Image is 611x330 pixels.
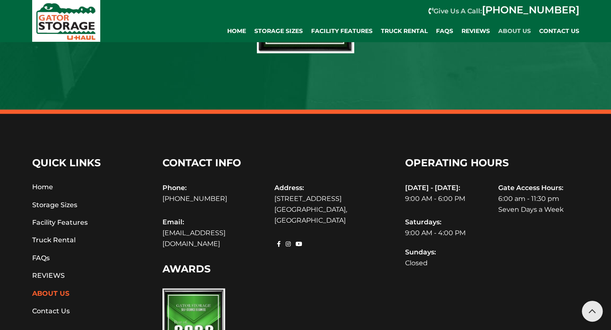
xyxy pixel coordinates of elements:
[457,23,494,40] a: REVIEWS
[482,4,579,16] a: [PHONE_NUMBER]
[274,238,283,249] a: Facebook social link
[223,23,250,40] a: Home
[461,28,490,35] span: REVIEWS
[162,261,210,276] h4: AWARDS
[162,228,226,247] a: [EMAIL_ADDRESS][DOMAIN_NAME]
[162,182,227,193] strong: Phone:
[405,216,466,227] strong: Saturdays:
[432,23,457,40] a: FAQs
[32,289,69,297] a: About Us
[32,307,70,315] a: Contact Us
[535,23,583,40] a: Contact Us
[405,216,466,238] p: 9:00 AM - 4:00 PM
[250,23,307,40] a: Storage Sizes
[32,254,50,261] a: FAQs
[405,155,509,170] h4: OPERATING HOURS
[32,201,77,208] a: Storage Sizes
[434,7,579,15] strong: Give Us A Call:
[405,182,465,193] strong: [DATE] - [DATE]:
[498,28,531,35] span: About Us
[104,23,583,40] div: Main navigation
[32,271,65,279] a: REVIEWS
[293,238,305,249] a: YouTube social link
[227,28,246,35] span: Home
[274,205,347,224] a: [GEOGRAPHIC_DATA], [GEOGRAPHIC_DATA]
[162,216,262,227] strong: Email:
[494,23,535,40] a: About Us
[405,246,466,268] p: Closed
[539,28,579,35] span: Contact Us
[32,218,88,226] a: Facility Features
[307,23,377,40] a: Facility Features
[32,236,76,244] a: Truck Rental
[498,182,579,193] strong: Gate Access Hours:
[381,28,428,35] span: Truck Rental
[498,182,579,215] p: 6:00 am - 11:30 pm Seven Days a Week
[582,301,603,322] a: Scroll to top button
[274,182,350,193] strong: Address:
[283,238,293,249] a: Instagram social link
[254,28,303,35] span: Storage Sizes
[405,182,465,204] p: 9:00 AM - 6:00 PM
[436,28,453,35] span: FAQs
[405,246,466,257] strong: Sundays:
[32,155,101,170] h4: QUICK LINKS
[32,183,53,190] a: Home
[162,155,241,170] h4: CONTACT INFO
[311,28,373,35] span: Facility Features
[162,194,227,202] a: [PHONE_NUMBER]
[377,23,432,40] a: Truck Rental
[274,194,342,202] a: [STREET_ADDRESS]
